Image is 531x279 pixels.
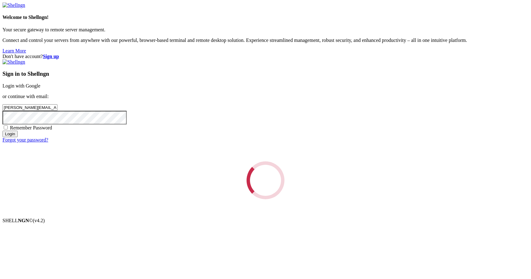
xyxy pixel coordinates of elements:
a: Forgot your password? [2,137,48,142]
p: or continue with email: [2,94,529,99]
a: Login with Google [2,83,40,88]
div: Don't have account? [2,54,529,59]
span: SHELL © [2,218,45,223]
div: Loading... [247,161,284,199]
p: Connect and control your servers from anywhere with our powerful, browser-based terminal and remo... [2,38,529,43]
input: Login [2,131,18,137]
p: Your secure gateway to remote server management. [2,27,529,33]
a: Learn More [2,48,26,53]
a: Sign up [43,54,59,59]
span: 4.2.0 [33,218,45,223]
img: Shellngn [2,2,25,8]
b: NGN [18,218,29,223]
h3: Sign in to Shellngn [2,70,529,77]
input: Remember Password [4,125,8,129]
img: Shellngn [2,59,25,65]
input: Email address [2,104,57,111]
span: Remember Password [10,125,52,130]
h4: Welcome to Shellngn! [2,15,529,20]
